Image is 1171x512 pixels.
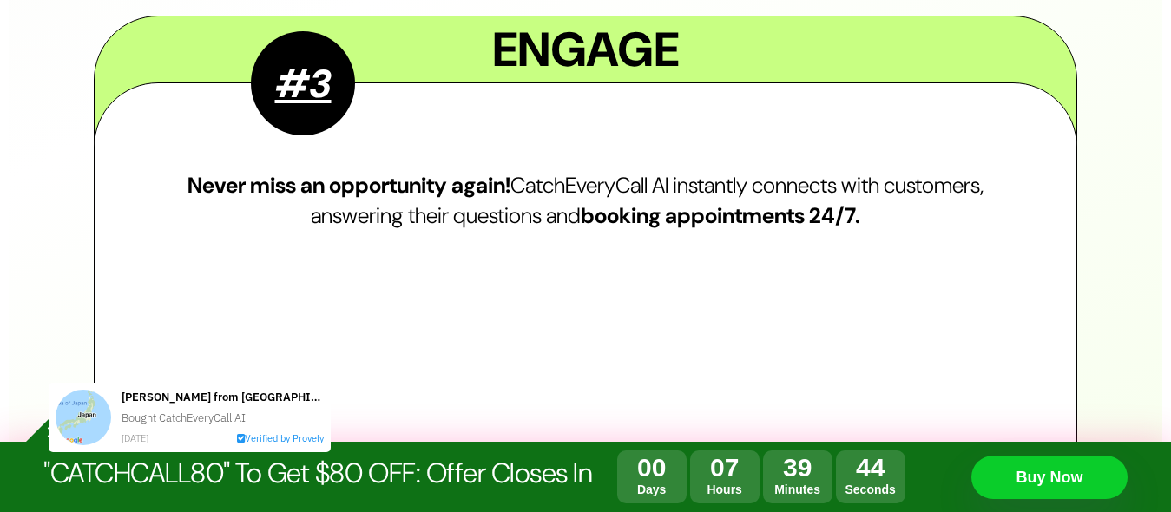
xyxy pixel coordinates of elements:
[617,482,687,496] span: Days
[87,38,289,62] p: Bought CatchEveryCall AI
[725,453,740,482] span: 7
[21,21,76,76] img: avatar
[637,453,652,482] span: 0
[159,170,1012,231] p: CatchEveryCall AI instantly connects with customers, answering their questions and
[798,453,812,482] span: 9
[187,171,510,200] span: Never miss an opportunity again!
[202,63,289,75] a: Verified by Provely
[87,62,171,76] div: [DATE]
[871,453,885,482] span: 4
[251,31,355,135] div: #3
[856,453,871,482] span: 4
[43,455,592,491] span: "CATCHCALL80" To Get $80 OFF: Offer Closes In
[836,482,905,496] span: Seconds
[652,453,667,482] span: 0
[971,456,1128,499] a: Buy Now
[581,201,860,230] span: booking appointments 24/7.
[95,16,1076,82] h3: ENGAGE
[763,482,832,496] span: Minutes
[87,21,289,38] div: [PERSON_NAME] from [GEOGRAPHIC_DATA]
[783,453,798,482] span: 3
[690,482,760,496] span: Hours
[710,453,725,482] span: 0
